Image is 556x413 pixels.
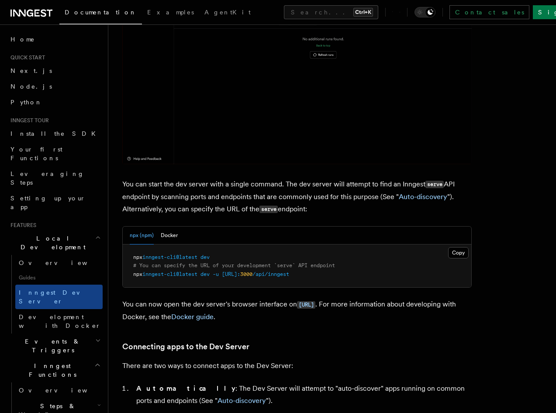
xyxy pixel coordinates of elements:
span: Home [10,35,35,44]
button: Copy [448,247,469,258]
span: Inngest Functions [7,361,94,379]
code: [URL] [297,301,315,309]
button: Events & Triggers [7,334,103,358]
span: Features [7,222,36,229]
span: Install the SDK [10,130,101,137]
button: Docker [161,227,178,244]
button: Toggle dark mode [414,7,435,17]
span: Overview [19,387,109,394]
span: -u [213,271,219,277]
a: Examples [142,3,199,24]
a: Overview [15,255,103,271]
code: serve [425,181,444,188]
a: [URL] [297,300,315,308]
span: Leveraging Steps [10,170,84,186]
span: Examples [147,9,194,16]
span: Guides [15,271,103,285]
button: npx (npm) [130,227,154,244]
span: Setting up your app [10,195,86,210]
span: # You can specify the URL of your development `serve` API endpoint [133,262,335,268]
a: Development with Docker [15,309,103,334]
span: Node.js [10,83,52,90]
a: Connecting apps to the Dev Server [122,341,249,353]
a: Docker guide [171,313,214,321]
strong: Automatically [136,384,235,392]
p: There are two ways to connect apps to the Dev Server: [122,360,472,372]
p: You can start the dev server with a single command. The dev server will attempt to find an Innges... [122,178,472,216]
a: Auto-discovery [399,193,447,201]
a: Contact sales [449,5,529,19]
div: Local Development [7,255,103,334]
span: Documentation [65,9,137,16]
span: Next.js [10,67,52,74]
li: : The Dev Server will attempt to "auto-discover" apps running on common ports and endpoints (See ... [134,382,472,407]
span: Overview [19,259,109,266]
span: dev [200,254,210,260]
code: serve [259,206,278,213]
a: Home [7,31,103,47]
button: Inngest Functions [7,358,103,382]
span: [URL]: [222,271,240,277]
span: Inngest Dev Server [19,289,93,305]
span: Development with Docker [19,313,101,329]
a: Inngest Dev Server [15,285,103,309]
a: Your first Functions [7,141,103,166]
a: Overview [15,382,103,398]
span: Quick start [7,54,45,61]
a: Auto-discovery [218,396,266,405]
button: Local Development [7,231,103,255]
a: Install the SDK [7,126,103,141]
kbd: Ctrl+K [353,8,373,17]
span: npx [133,254,142,260]
span: Your first Functions [10,146,62,162]
span: Local Development [7,234,95,251]
a: Documentation [59,3,142,24]
a: Next.js [7,63,103,79]
a: Python [7,94,103,110]
span: dev [200,271,210,277]
span: 3000 [240,271,252,277]
p: You can now open the dev server's browser interface on . For more information about developing wi... [122,298,472,323]
button: Search...Ctrl+K [284,5,378,19]
span: AgentKit [204,9,251,16]
span: /api/inngest [252,271,289,277]
span: Inngest tour [7,117,49,124]
span: Python [10,99,42,106]
a: AgentKit [199,3,256,24]
span: inngest-cli@latest [142,271,197,277]
a: Setting up your app [7,190,103,215]
a: Node.js [7,79,103,94]
span: npx [133,271,142,277]
span: inngest-cli@latest [142,254,197,260]
span: Events & Triggers [7,337,95,354]
a: Leveraging Steps [7,166,103,190]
